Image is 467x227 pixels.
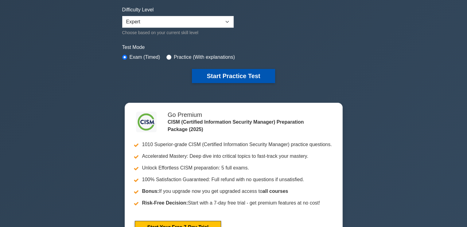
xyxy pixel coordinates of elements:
label: Exam (Timed) [130,54,160,61]
label: Difficulty Level [122,6,154,14]
label: Test Mode [122,44,345,51]
div: Choose based on your current skill level [122,29,234,36]
button: Start Practice Test [192,69,275,83]
label: Practice (With explanations) [174,54,235,61]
